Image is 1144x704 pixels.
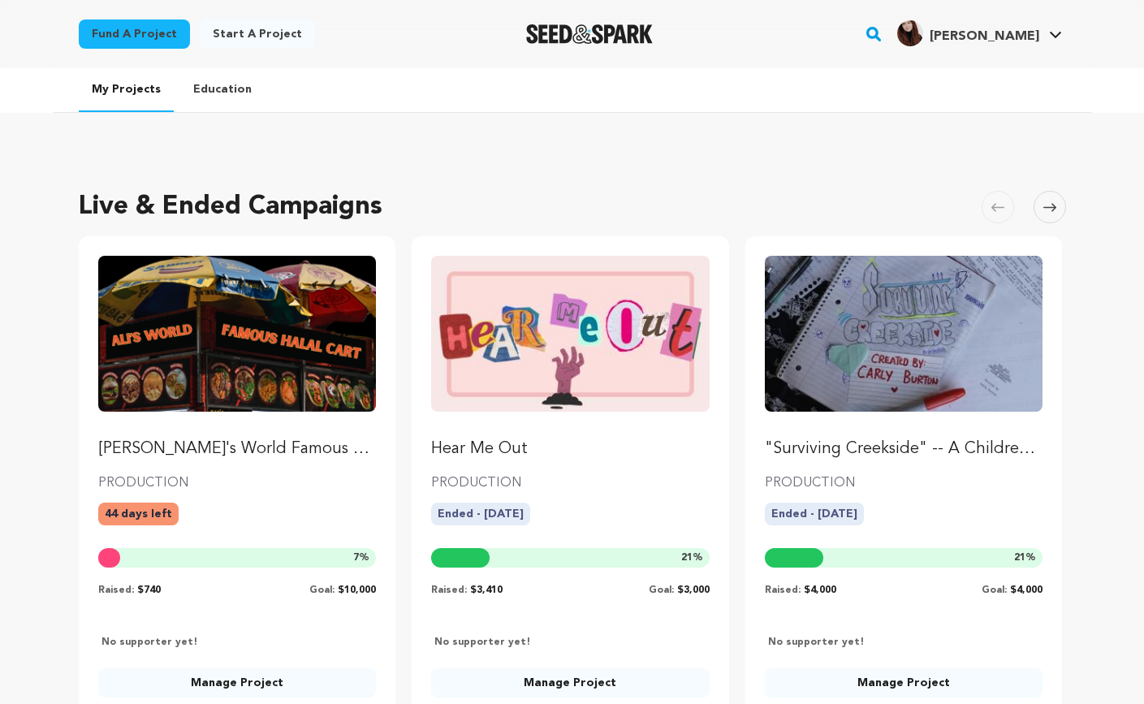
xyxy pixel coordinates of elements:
[765,636,865,649] p: No supporter yet!
[765,585,801,595] span: Raised:
[431,585,467,595] span: Raised:
[200,19,315,49] a: Start a project
[681,553,693,563] span: 21
[765,503,864,525] p: Ended - [DATE]
[765,438,1043,460] p: "Surviving Creekside" -- A Children's TV Pilot
[765,473,1043,493] p: PRODUCTION
[431,256,710,460] a: Fund Hear Me Out
[79,68,174,112] a: My Projects
[98,585,134,595] span: Raised:
[765,668,1043,698] a: Manage Project
[98,473,377,493] p: PRODUCTION
[526,24,654,44] img: Seed&Spark Logo Dark Mode
[526,24,654,44] a: Seed&Spark Homepage
[431,438,710,460] p: Hear Me Out
[98,668,377,698] a: Manage Project
[431,473,710,493] p: PRODUCTION
[681,551,703,564] span: %
[98,636,198,649] p: No supporter yet!
[1010,585,1043,595] span: $4,000
[897,20,923,46] img: 323dd878e9a1f51f.png
[137,585,161,595] span: $740
[353,551,369,564] span: %
[1014,551,1036,564] span: %
[431,503,530,525] p: Ended - [DATE]
[180,68,265,110] a: Education
[431,636,531,649] p: No supporter yet!
[897,20,1039,46] div: Kate F.'s Profile
[309,585,335,595] span: Goal:
[79,19,190,49] a: Fund a project
[765,256,1043,460] a: Fund "Surviving Creekside" -- A Children's TV Pilot
[804,585,836,595] span: $4,000
[338,585,376,595] span: $10,000
[649,585,674,595] span: Goal:
[431,668,710,698] a: Manage Project
[470,585,503,595] span: $3,410
[894,17,1065,51] span: Kate F.'s Profile
[677,585,710,595] span: $3,000
[894,17,1065,46] a: Kate F.'s Profile
[353,553,359,563] span: 7
[98,438,377,460] p: [PERSON_NAME]'s World Famous Halal Cart — TV Pilot
[982,585,1007,595] span: Goal:
[79,188,382,227] h2: Live & Ended Campaigns
[930,30,1039,43] span: [PERSON_NAME]
[98,256,377,460] a: Fund Ali's World Famous Halal Cart — TV Pilot
[1014,553,1025,563] span: 21
[98,503,179,525] p: 44 days left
